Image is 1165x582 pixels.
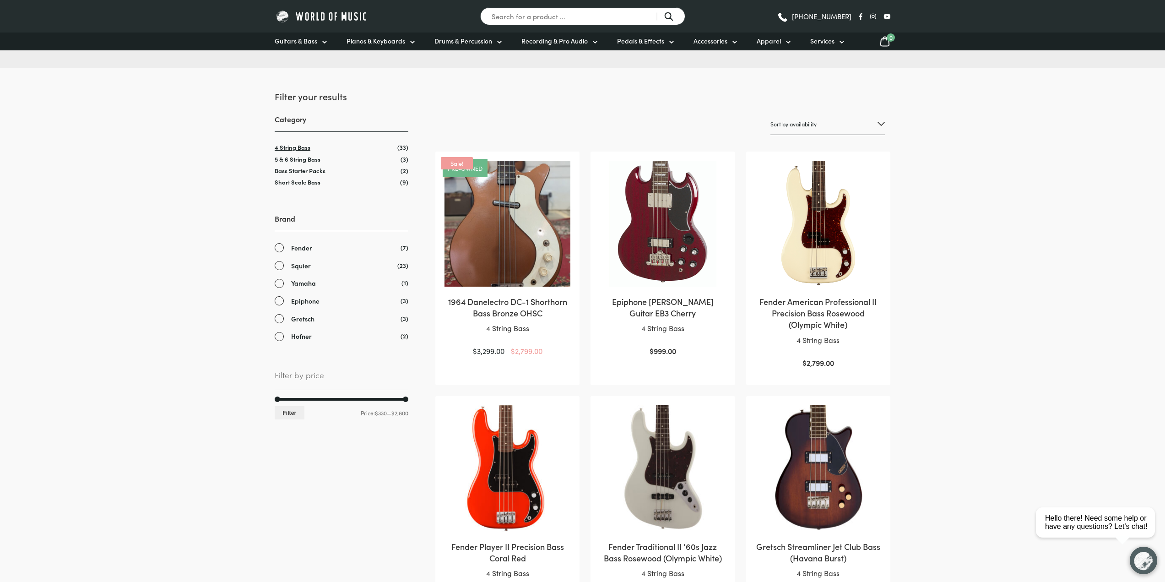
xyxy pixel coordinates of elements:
[792,13,851,20] span: [PHONE_NUMBER]
[650,346,676,356] bdi: 999.00
[600,161,726,357] a: Epiphone [PERSON_NAME] Guitar EB3 Cherry4 String Bass $999.00
[275,114,408,132] h3: Category
[757,36,781,46] span: Apparel
[770,114,885,135] select: Shop order
[755,541,881,564] h2: Gretsch Streamliner Jet Club Bass (Havana Burst)
[401,314,408,323] span: (3)
[275,331,408,342] a: Hofner
[275,296,408,306] a: Epiphone
[777,10,851,23] a: [PHONE_NUMBER]
[291,296,320,306] span: Epiphone
[755,161,881,369] a: Fender American Professional II Precision Bass Rosewood (Olympic White)4 String Bass $2,799.00
[694,36,727,46] span: Accessories
[521,36,588,46] span: Recording & Pro Audio
[275,90,408,103] h2: Filter your results
[810,36,834,46] span: Services
[275,314,408,324] a: Gretsch
[275,261,408,271] a: Squier
[600,161,726,287] img: Epiphone SG Bass EB3 Cherry close view
[444,405,570,531] img: Fender Player II Precision Bass Coral Red Front
[291,278,316,288] span: Yamaha
[275,243,408,253] a: Fender
[441,157,473,169] span: Sale!
[511,346,542,356] bdi: 2,799.00
[755,405,881,531] img: Gretsch Streamliner Jet Club Bass Havana Burst body view
[444,322,570,334] p: 4 String Bass
[600,405,726,531] img: Fender Traditional II 60's Jazz Bass Olympic White Close view
[802,358,834,368] bdi: 2,799.00
[275,155,320,163] a: 5 & 6 String Bass
[401,155,408,163] span: (3)
[755,296,881,331] h2: Fender American Professional II Precision Bass Rosewood (Olympic White)
[397,261,408,270] span: (23)
[401,296,408,305] span: (3)
[275,213,408,342] div: Brand
[755,334,881,346] p: 4 String Bass
[473,346,504,356] bdi: 3,299.00
[511,346,515,356] span: $
[401,331,408,341] span: (2)
[275,36,317,46] span: Guitars & Bass
[600,541,726,564] h2: Fender Traditional II ’60s Jazz Bass Rosewood (Olympic White)
[434,36,492,46] span: Drums & Percussion
[444,541,570,564] h2: Fender Player II Precision Bass Coral Red
[600,322,726,334] p: 4 String Bass
[480,7,685,25] input: Search for a product ...
[755,567,881,579] p: 4 String Bass
[444,567,570,579] p: 4 String Bass
[275,278,408,288] a: Yamaha
[275,406,408,419] div: Price: —
[391,409,408,417] span: $2,800
[473,346,477,356] span: $
[600,567,726,579] p: 4 String Bass
[617,36,664,46] span: Pedals & Effects
[291,261,311,271] span: Squier
[347,36,405,46] span: Pianos & Keyboards
[401,278,408,288] span: (1)
[275,369,408,390] span: Filter by price
[802,358,807,368] span: $
[397,143,408,151] span: (33)
[600,296,726,319] h2: Epiphone [PERSON_NAME] Guitar EB3 Cherry
[275,143,310,152] a: 4 String Bass
[887,33,895,42] span: 0
[275,166,325,175] a: Bass Starter Packs
[444,161,570,287] img: 1964 Danelectro DC-1 Shorthorn Bass Bronze OHSC
[291,243,312,253] span: Fender
[444,296,570,319] h2: 1964 Danelectro DC-1 Shorthorn Bass Bronze OHSC
[401,167,408,174] span: (2)
[275,406,304,419] button: Filter
[275,178,320,186] a: Short Scale Bass
[1032,481,1165,582] iframe: Chat with our support team
[275,213,408,231] h3: Brand
[291,331,312,342] span: Hofner
[401,243,408,252] span: (7)
[400,178,408,186] span: (9)
[755,161,881,287] img: Fender American Professional II Precision Bass Olympic White Close view
[375,409,387,417] span: $330
[291,314,314,324] span: Gretsch
[448,165,482,171] a: Pre-owned
[650,346,654,356] span: $
[275,9,368,23] img: World of Music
